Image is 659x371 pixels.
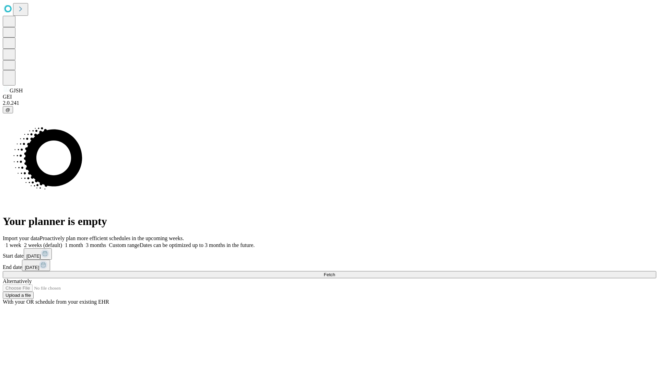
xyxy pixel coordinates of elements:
h1: Your planner is empty [3,215,656,228]
span: Dates can be optimized up to 3 months in the future. [140,242,255,248]
span: Import your data [3,235,40,241]
span: @ [5,107,10,112]
span: Alternatively [3,278,32,284]
button: Fetch [3,271,656,278]
span: GJSH [10,88,23,93]
div: End date [3,260,656,271]
button: @ [3,106,13,113]
span: 1 month [65,242,83,248]
span: Proactively plan more efficient schedules in the upcoming weeks. [40,235,184,241]
div: GEI [3,94,656,100]
span: 3 months [86,242,106,248]
span: Fetch [324,272,335,277]
div: Start date [3,248,656,260]
span: 1 week [5,242,21,248]
button: [DATE] [22,260,50,271]
span: 2 weeks (default) [24,242,62,248]
span: With your OR schedule from your existing EHR [3,299,109,305]
span: [DATE] [26,254,41,259]
span: [DATE] [25,265,39,270]
button: [DATE] [24,248,52,260]
div: 2.0.241 [3,100,656,106]
button: Upload a file [3,292,34,299]
span: Custom range [109,242,139,248]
